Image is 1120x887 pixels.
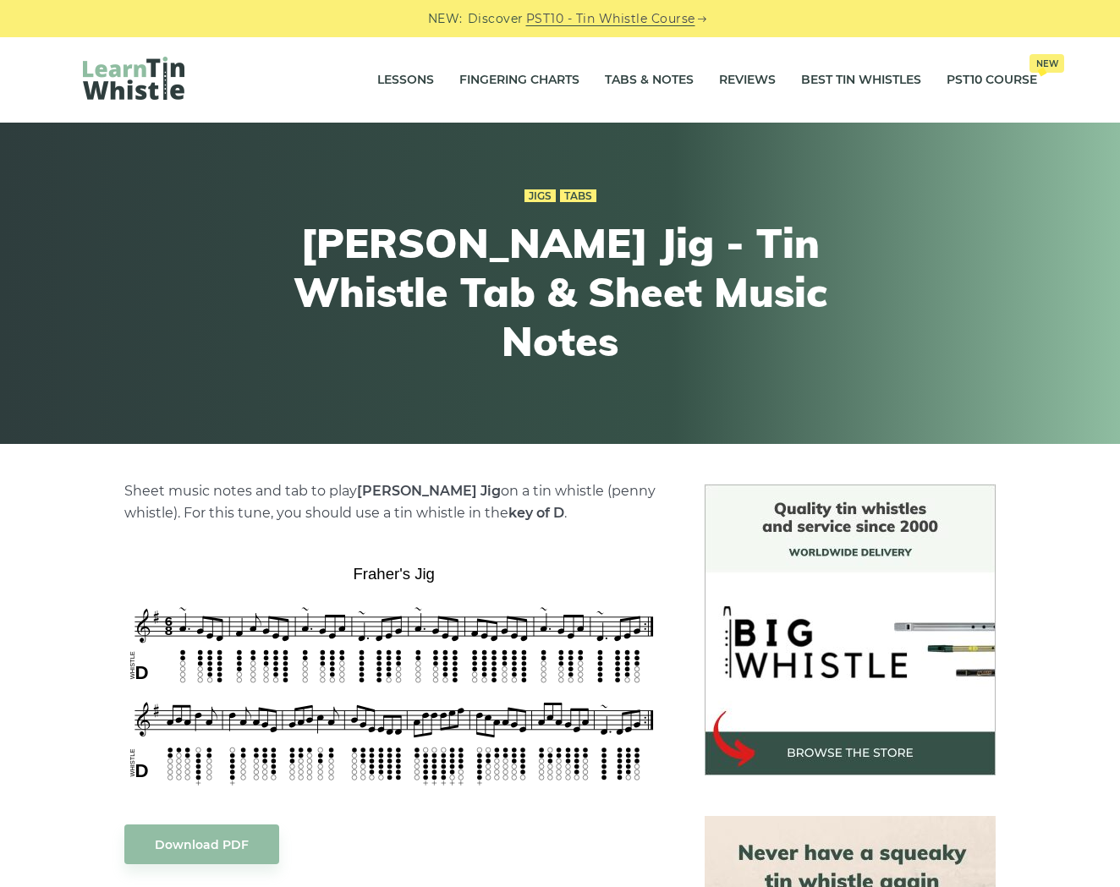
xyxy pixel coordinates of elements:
[1029,54,1064,73] span: New
[83,57,184,100] img: LearnTinWhistle.com
[124,559,664,791] img: Fraher's Jig Tin Whistle Tabs & Sheet Music
[705,485,996,775] img: BigWhistle Tin Whistle Store
[508,505,564,521] strong: key of D
[947,59,1037,101] a: PST10 CourseNew
[124,824,279,864] a: Download PDF
[124,480,664,524] p: Sheet music notes and tab to play on a tin whistle (penny whistle). For this tune, you should use...
[801,59,921,101] a: Best Tin Whistles
[357,483,501,499] strong: [PERSON_NAME] Jig
[377,59,434,101] a: Lessons
[719,59,776,101] a: Reviews
[249,219,871,365] h1: [PERSON_NAME] Jig - Tin Whistle Tab & Sheet Music Notes
[459,59,579,101] a: Fingering Charts
[524,189,556,203] a: Jigs
[605,59,694,101] a: Tabs & Notes
[560,189,596,203] a: Tabs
